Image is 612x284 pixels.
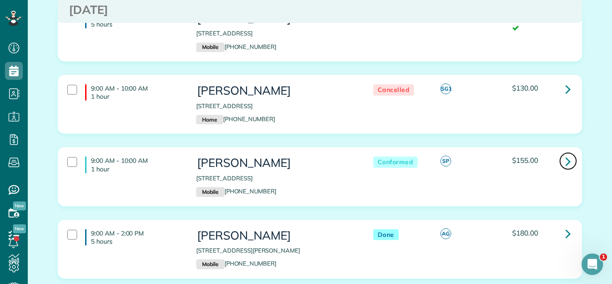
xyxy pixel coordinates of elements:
a: Mobile[PHONE_NUMBER] [196,188,276,195]
span: Conformed [373,157,418,168]
p: 1 hour [91,92,183,100]
p: [STREET_ADDRESS] [196,29,355,38]
p: 5 hours [91,237,183,245]
a: Home[PHONE_NUMBER] [196,115,275,122]
h3: [PERSON_NAME] [196,84,355,97]
h3: [PERSON_NAME] [196,157,355,170]
span: New [13,201,26,210]
p: [STREET_ADDRESS] [196,102,355,110]
small: Mobile [196,259,224,269]
small: Mobile [196,187,224,197]
span: SG1 [440,83,451,94]
h3: [DATE] [69,4,571,17]
h4: 9:00 AM - 10:00 AM [85,157,183,173]
h4: 9:00 AM - 10:00 AM [85,84,183,100]
span: Cancelled [373,84,414,96]
span: SP [440,156,451,166]
span: 1 [600,253,607,261]
small: Home [196,115,223,125]
small: Mobile [196,43,224,52]
h3: [PERSON_NAME] [196,12,355,25]
iframe: Intercom live chat [582,253,603,275]
span: Done [373,229,399,240]
span: New [13,224,26,233]
span: $155.00 [512,156,538,165]
p: 5 hours [91,20,183,28]
h3: [PERSON_NAME] [196,229,355,242]
p: [STREET_ADDRESS][PERSON_NAME] [196,246,355,255]
p: [STREET_ADDRESS] [196,174,355,183]
span: $180.00 [512,228,538,237]
span: AG [440,228,451,239]
p: 1 hour [91,165,183,173]
a: Mobile[PHONE_NUMBER] [196,43,276,50]
h4: 9:00 AM - 2:00 PM [85,229,183,245]
span: $130.00 [512,83,538,92]
a: Mobile[PHONE_NUMBER] [196,260,276,267]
